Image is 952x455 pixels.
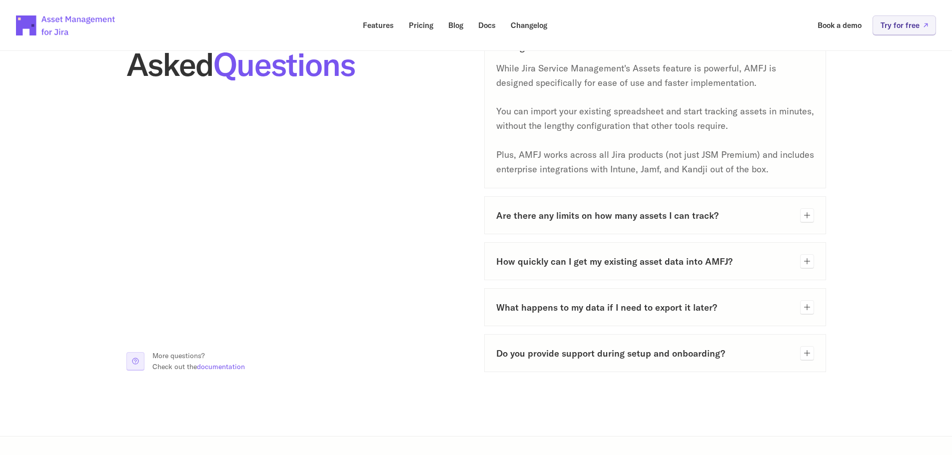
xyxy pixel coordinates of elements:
[441,15,470,35] a: Blog
[152,350,245,361] p: More questions?
[478,21,496,29] p: Docs
[811,15,869,35] a: Book a demo
[363,21,394,29] p: Features
[496,347,792,360] h3: Do you provide support during setup and onboarding?
[818,21,862,29] p: Book a demo
[471,15,503,35] a: Docs
[126,16,468,80] h2: Frequently Asked
[496,61,814,176] p: While Jira Service Management's Assets feature is powerful, AMFJ is designed specifically for eas...
[356,15,401,35] a: Features
[197,362,245,371] a: documentation
[448,21,463,29] p: Blog
[511,21,547,29] p: Changelog
[496,209,792,222] h3: Are there any limits on how many assets I can track?
[213,44,355,84] span: Questions
[402,15,440,35] a: Pricing
[152,361,245,372] p: Check out the
[873,15,936,35] a: Try for free
[409,21,433,29] p: Pricing
[881,21,920,29] p: Try for free
[496,255,792,268] h3: How quickly can I get my existing asset data into AMFJ?
[504,15,554,35] a: Changelog
[496,301,792,314] h3: What happens to my data if I need to export it later?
